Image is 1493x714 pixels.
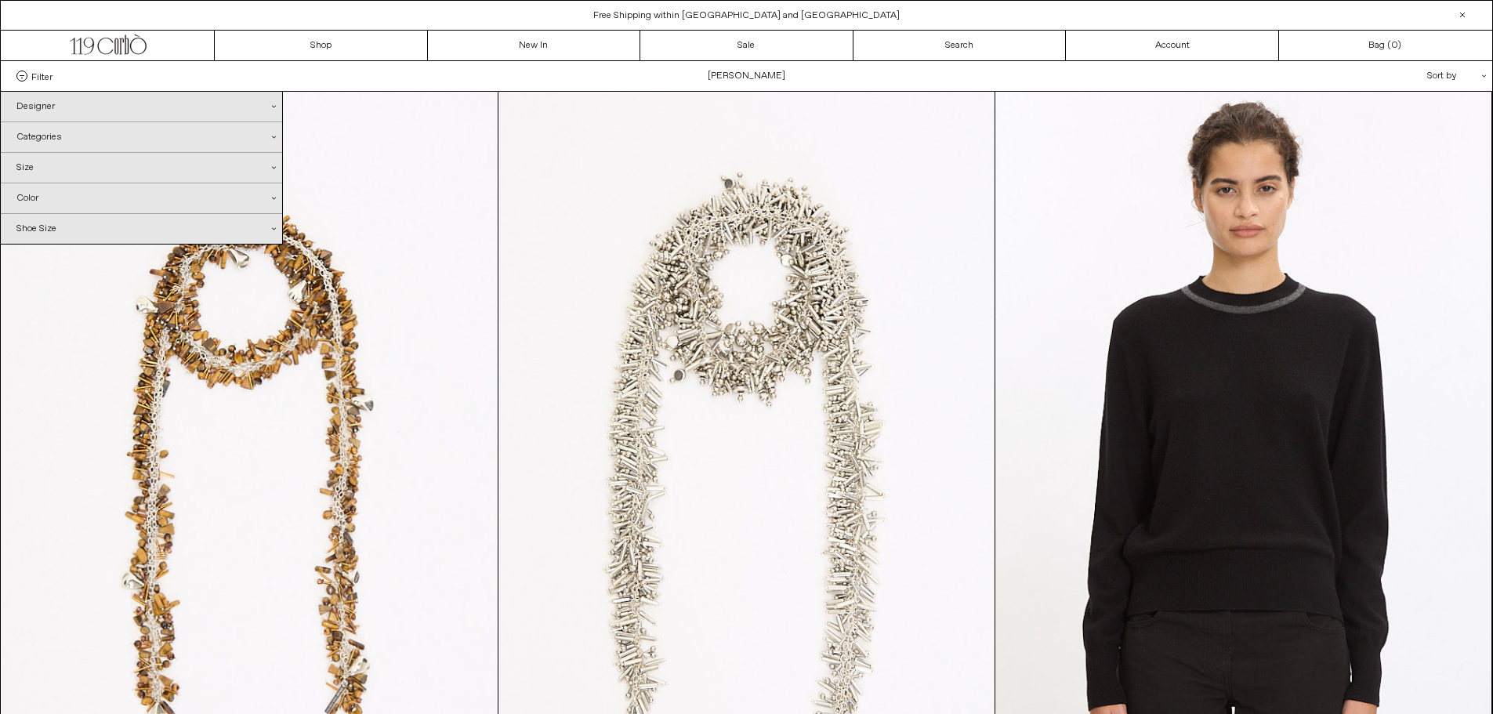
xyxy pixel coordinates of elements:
a: Sale [640,31,853,60]
a: Account [1066,31,1279,60]
span: Filter [31,71,53,82]
span: 0 [1391,39,1397,52]
a: Free Shipping within [GEOGRAPHIC_DATA] and [GEOGRAPHIC_DATA] [593,9,900,22]
a: New In [428,31,641,60]
div: Categories [1,122,282,152]
div: Color [1,183,282,213]
div: Designer [1,92,282,121]
a: Search [853,31,1067,60]
div: Size [1,153,282,183]
a: Shop [215,31,428,60]
div: Sort by [1335,61,1477,91]
span: ) [1391,38,1401,53]
a: Bag () [1279,31,1492,60]
div: Shoe Size [1,214,282,244]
